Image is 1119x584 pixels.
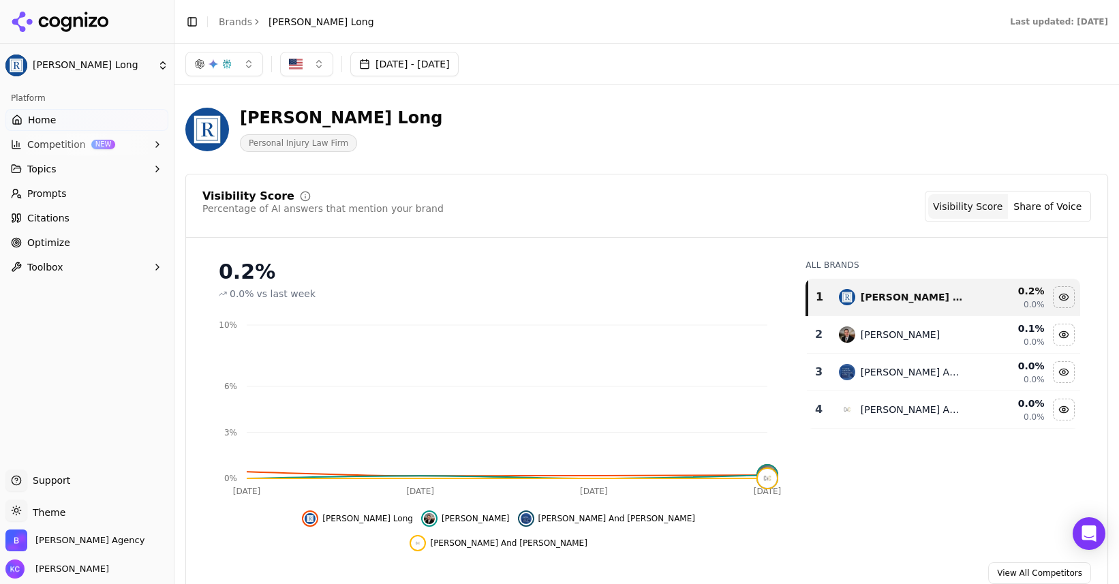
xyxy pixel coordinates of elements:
[1073,517,1105,550] div: Open Intercom Messenger
[442,513,510,524] span: [PERSON_NAME]
[1010,16,1108,27] div: Last updated: [DATE]
[257,287,316,301] span: vs last week
[806,279,1080,429] div: Data table
[28,113,56,127] span: Home
[219,260,778,284] div: 0.2 %
[861,290,964,304] div: [PERSON_NAME] Long
[5,529,144,551] button: Open organization switcher
[839,326,855,343] img: price benowitz
[861,328,940,341] div: [PERSON_NAME]
[812,364,825,380] div: 3
[27,187,67,200] span: Prompts
[27,474,70,487] span: Support
[814,289,825,305] div: 1
[406,487,434,496] tspan: [DATE]
[5,559,109,579] button: Open user button
[975,284,1045,298] div: 0.2 %
[185,108,229,151] img: Regan Zambri Long
[202,202,444,215] div: Percentage of AI answers that mention your brand
[27,260,63,274] span: Toolbox
[5,256,168,278] button: Toolbox
[233,487,261,496] tspan: [DATE]
[807,279,1080,316] tr: 1regan zambri long[PERSON_NAME] Long0.2%0.0%Hide regan zambri long data
[240,134,357,152] span: Personal Injury Law Firm
[839,401,855,418] img: cohen and cohen
[30,563,109,575] span: [PERSON_NAME]
[580,487,608,496] tspan: [DATE]
[5,529,27,551] img: Bob Agency
[5,87,168,109] div: Platform
[538,513,695,524] span: [PERSON_NAME] And [PERSON_NAME]
[5,183,168,204] a: Prompts
[807,354,1080,391] tr: 3chaikin and sherman[PERSON_NAME] And [PERSON_NAME]0.0%0.0%Hide chaikin and sherman data
[305,513,316,524] img: regan zambri long
[861,403,964,416] div: [PERSON_NAME] And [PERSON_NAME]
[839,289,855,305] img: regan zambri long
[5,158,168,180] button: Topics
[27,211,70,225] span: Citations
[421,510,510,527] button: Hide price benowitz data
[5,55,27,76] img: Regan Zambri Long
[812,401,825,418] div: 4
[224,474,237,483] tspan: 0%
[240,107,443,129] div: [PERSON_NAME] Long
[230,287,254,301] span: 0.0%
[322,513,413,524] span: [PERSON_NAME] Long
[1053,286,1075,308] button: Hide regan zambri long data
[861,365,964,379] div: [PERSON_NAME] And [PERSON_NAME]
[518,510,695,527] button: Hide chaikin and sherman data
[928,194,1008,219] button: Visibility Score
[219,16,252,27] a: Brands
[1053,399,1075,420] button: Hide cohen and cohen data
[430,538,587,549] span: [PERSON_NAME] And [PERSON_NAME]
[27,507,65,518] span: Theme
[5,232,168,253] a: Optimize
[1024,374,1045,385] span: 0.0%
[302,510,413,527] button: Hide regan zambri long data
[806,260,1080,271] div: All Brands
[1008,194,1088,219] button: Share of Voice
[410,535,587,551] button: Hide cohen and cohen data
[35,534,144,547] span: Bob Agency
[754,487,782,496] tspan: [DATE]
[27,162,57,176] span: Topics
[412,538,423,549] img: cohen and cohen
[5,109,168,131] a: Home
[219,320,237,330] tspan: 10%
[289,57,303,71] img: US
[812,326,825,343] div: 2
[5,207,168,229] a: Citations
[33,59,152,72] span: [PERSON_NAME] Long
[27,138,86,151] span: Competition
[807,391,1080,429] tr: 4cohen and cohen[PERSON_NAME] And [PERSON_NAME]0.0%0.0%Hide cohen and cohen data
[1053,324,1075,345] button: Hide price benowitz data
[975,359,1045,373] div: 0.0 %
[202,191,294,202] div: Visibility Score
[975,322,1045,335] div: 0.1 %
[219,15,374,29] nav: breadcrumb
[424,513,435,524] img: price benowitz
[807,316,1080,354] tr: 2price benowitz[PERSON_NAME]0.1%0.0%Hide price benowitz data
[5,559,25,579] img: Kristine Cunningham
[839,364,855,380] img: chaikin and sherman
[350,52,459,76] button: [DATE] - [DATE]
[27,236,70,249] span: Optimize
[5,134,168,155] button: CompetitionNEW
[1024,299,1045,310] span: 0.0%
[758,465,777,485] img: price benowitz
[224,382,237,391] tspan: 6%
[975,397,1045,410] div: 0.0 %
[1024,337,1045,348] span: 0.0%
[91,140,116,149] span: NEW
[1053,361,1075,383] button: Hide chaikin and sherman data
[269,15,374,29] span: [PERSON_NAME] Long
[988,562,1091,584] a: View All Competitors
[224,428,237,437] tspan: 3%
[521,513,532,524] img: chaikin and sherman
[758,469,777,488] img: cohen and cohen
[1024,412,1045,422] span: 0.0%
